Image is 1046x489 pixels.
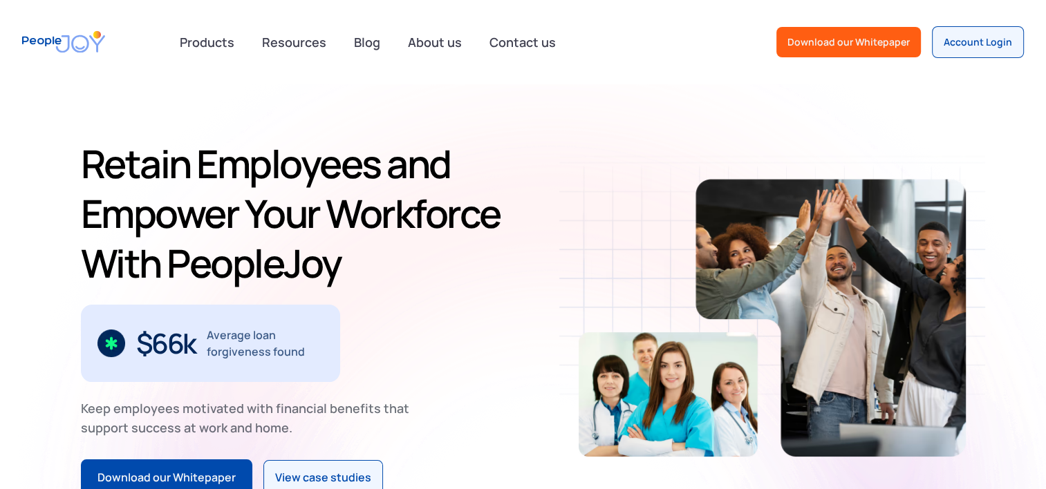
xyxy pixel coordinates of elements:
div: View case studies [275,469,371,487]
div: $66k [136,332,196,354]
div: Download our Whitepaper [787,35,910,49]
a: Resources [254,27,335,57]
a: Download our Whitepaper [776,27,921,57]
a: Account Login [932,26,1024,58]
div: Average loan forgiveness found [207,327,324,360]
div: Keep employees motivated with financial benefits that support success at work and home. [81,399,421,437]
div: Download our Whitepaper [97,469,236,487]
a: About us [400,27,470,57]
a: Contact us [481,27,564,57]
a: Blog [346,27,389,57]
div: Account Login [944,35,1012,49]
div: Products [171,28,243,56]
a: home [22,22,105,61]
img: Retain-Employees-PeopleJoy [695,179,966,457]
img: Retain-Employees-PeopleJoy [579,332,758,457]
h1: Retain Employees and Empower Your Workforce With PeopleJoy [81,139,518,288]
div: 2 / 3 [81,305,340,382]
